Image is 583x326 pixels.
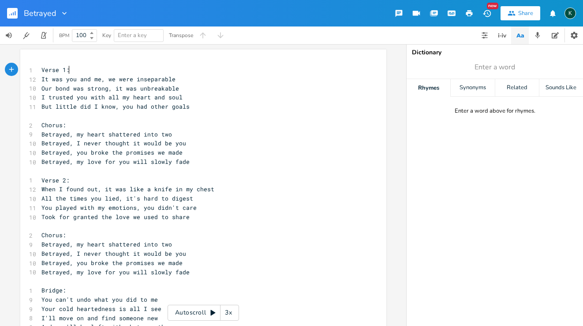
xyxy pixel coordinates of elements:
[41,130,172,138] span: Betrayed, my heart shattered into two
[41,204,197,212] span: You played with my emotions, you didn't care
[41,259,183,267] span: Betrayed, you broke the promises we made
[518,9,533,17] div: Share
[41,102,190,110] span: But little did I know, you had other goals
[564,3,576,23] button: K
[41,268,190,276] span: Betrayed, my love for you will slowly fade
[487,3,498,9] div: New
[41,250,186,258] span: Betrayed, I never thought it would be you
[41,185,214,193] span: When I found out, it was like a knife in my chest
[41,121,66,129] span: Chorus:
[102,33,111,38] div: Key
[41,84,179,92] span: Our bond was strong, it was unbreakable
[564,8,576,19] div: Koval
[412,49,578,56] div: Dictionary
[407,79,450,97] div: Rhymes
[451,79,494,97] div: Synonyms
[41,148,183,156] span: Betrayed, you broke the promises we made
[41,66,70,74] span: Verse 1:
[41,286,66,294] span: Bridge:
[41,213,190,221] span: Took for granted the love we used to share
[24,9,56,17] span: Betrayed
[41,93,183,101] span: I trusted you with all my heart and soul
[501,6,540,20] button: Share
[41,240,172,248] span: Betrayed, my heart shattered into two
[41,139,186,147] span: Betrayed, I never thought it would be you
[41,176,70,184] span: Verse 2:
[118,31,147,39] span: Enter a key
[41,158,190,166] span: Betrayed, my love for you will slowly fade
[475,62,515,72] span: Enter a word
[495,79,539,97] div: Related
[455,107,535,115] div: Enter a word above for rhymes.
[41,305,161,313] span: Your cold heartedness is all I see
[41,296,158,303] span: You can't undo what you did to me
[478,5,496,21] button: New
[41,194,193,202] span: All the times you lied, it's hard to digest
[59,33,69,38] div: BPM
[41,75,176,83] span: It was you and me, we were inseparable
[41,314,158,322] span: I'll move on and find someone new
[220,305,236,321] div: 3x
[539,79,583,97] div: Sounds Like
[168,305,239,321] div: Autoscroll
[41,231,66,239] span: Chorus:
[169,33,193,38] div: Transpose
